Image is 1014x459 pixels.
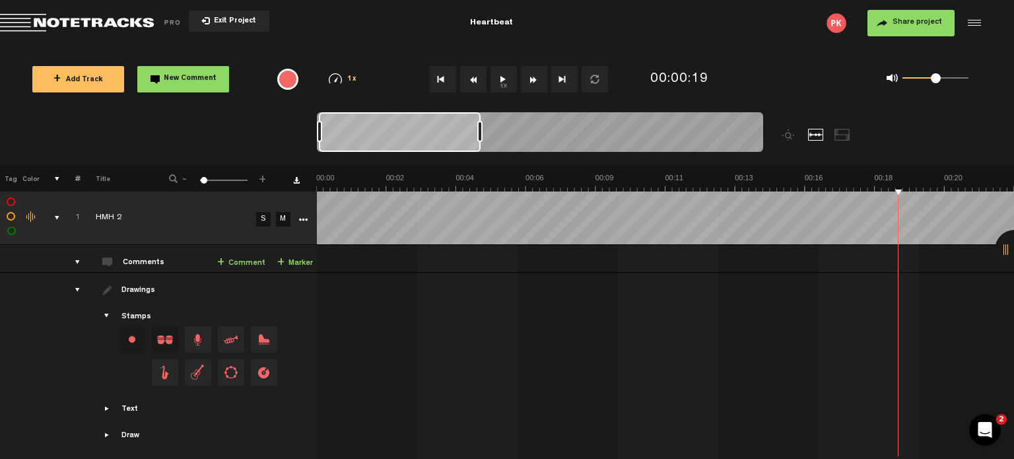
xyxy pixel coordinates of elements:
[521,66,547,92] button: Fast Forward
[867,10,955,36] button: Share project
[257,173,268,181] span: +
[121,404,138,415] div: Text
[251,326,277,353] span: Drag and drop a stamp
[102,311,113,322] span: Showcase stamps
[185,326,211,353] span: Drag and drop a stamp
[460,66,487,92] button: Rewind
[893,18,942,26] span: Share project
[62,283,83,297] div: drawings
[185,359,211,386] span: Drag and drop a stamp
[20,192,40,245] td: Change the color of the waveform
[969,414,1001,446] iframe: Intercom live chat
[152,359,178,386] span: Drag and drop a stamp
[60,245,81,273] td: comments
[60,192,81,245] td: Click to change the order number 1
[582,66,608,92] button: Loop
[137,66,229,92] button: New Comment
[189,11,269,32] button: Exit Project
[81,192,252,245] td: Click to edit the title HMH 2
[329,73,342,84] img: speedometer.svg
[490,66,517,92] button: 1x
[827,13,846,33] img: letters
[277,69,298,90] div: {{ tooltip_message }}
[217,258,224,268] span: +
[20,165,40,192] th: Color
[123,258,167,269] div: Comments
[210,18,256,25] span: Exit Project
[277,256,313,271] a: Marker
[121,431,139,442] div: Draw
[53,74,61,85] span: +
[218,326,244,353] span: Drag and drop a stamp
[81,165,151,192] th: Title
[62,256,83,269] div: comments
[121,312,151,323] div: Stamps
[311,73,374,85] div: 1x
[276,212,290,227] a: M
[296,213,309,225] a: More
[102,404,113,414] span: Showcase text
[96,212,267,225] div: Click to edit the title
[60,165,81,192] th: #
[217,256,265,271] a: Comment
[293,177,300,184] a: Download comments
[996,414,1007,425] span: 2
[53,77,103,84] span: Add Track
[256,212,271,227] a: S
[42,211,62,225] div: comments, stamps & drawings
[277,258,285,268] span: +
[251,359,277,386] span: Drag and drop a stamp
[551,66,578,92] button: Go to end
[62,212,83,225] div: Click to change the order number
[32,66,124,92] button: +Add Track
[180,173,190,181] span: -
[22,211,42,223] div: Change the color of the waveform
[650,70,708,89] div: 00:00:19
[40,192,60,245] td: comments, stamps & drawings
[164,75,217,83] span: New Comment
[430,66,456,92] button: Go to beginning
[152,326,178,353] span: Drag and drop a stamp
[218,359,244,386] span: Drag and drop a stamp
[347,76,356,83] span: 1x
[119,326,145,353] div: Change stamp color.To change the color of an existing stamp, select the stamp on the right and th...
[102,430,113,441] span: Showcase draw menu
[121,285,158,297] div: Drawings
